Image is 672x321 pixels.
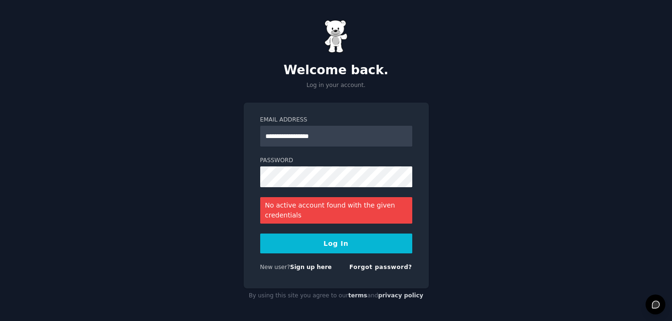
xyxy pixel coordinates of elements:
button: Log In [260,234,412,253]
label: Email Address [260,116,412,124]
div: No active account found with the given credentials [260,197,412,224]
span: New user? [260,264,290,270]
img: Gummy Bear [324,20,348,53]
h2: Welcome back. [244,63,429,78]
label: Password [260,156,412,165]
a: privacy policy [378,292,424,299]
a: terms [348,292,367,299]
p: Log in your account. [244,81,429,90]
a: Forgot password? [349,264,412,270]
div: By using this site you agree to our and [244,288,429,304]
a: Sign up here [290,264,332,270]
